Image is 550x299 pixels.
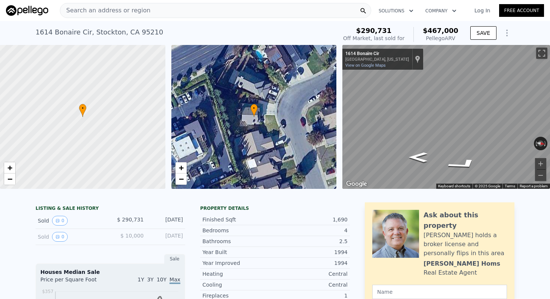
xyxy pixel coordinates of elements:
div: Central [275,270,348,278]
div: Price per Square Foot [40,276,110,288]
a: Terms [505,184,515,188]
button: Rotate counterclockwise [534,137,538,150]
button: Company [419,4,462,18]
path: Go Northeast, Bonaire Cir [436,156,492,173]
div: Year Built [202,248,275,256]
div: Bathrooms [202,238,275,245]
img: Google [344,179,369,189]
div: Houses Median Sale [40,268,180,276]
div: 4 [275,227,348,234]
div: Heating [202,270,275,278]
div: LISTING & SALE HISTORY [36,205,185,213]
button: Keyboard shortcuts [438,184,470,189]
span: 3Y [147,277,153,283]
button: Solutions [373,4,419,18]
span: Search an address or region [60,6,150,15]
div: • [250,104,258,117]
div: 1614 Bonaire Cir [345,51,409,57]
span: 10Y [157,277,166,283]
div: Finished Sqft [202,216,275,223]
tspan: $357 [42,289,54,294]
div: Map [342,45,550,189]
span: Max [169,277,180,284]
div: 2.5 [275,238,348,245]
button: View historical data [52,216,68,226]
div: Ask about this property [424,210,507,231]
div: 1,690 [275,216,348,223]
button: Toggle fullscreen view [536,48,547,59]
div: • [79,104,86,117]
path: Go South, Bonaire Cir [401,150,435,164]
div: Pellego ARV [423,34,458,42]
div: [PERSON_NAME] Homs [424,259,500,268]
div: Street View [342,45,550,189]
div: [GEOGRAPHIC_DATA], [US_STATE] [345,57,409,62]
div: 1994 [275,259,348,267]
span: − [7,174,12,184]
div: Off Market, last sold for [343,34,404,42]
span: © 2025 Google [475,184,500,188]
span: 1Y [138,277,144,283]
a: Report a problem [520,184,548,188]
div: Bedrooms [202,227,275,234]
div: 1994 [275,248,348,256]
div: [PERSON_NAME] holds a broker license and personally flips in this area [424,231,507,258]
div: Property details [200,205,350,211]
span: $290,731 [356,27,392,34]
span: • [79,105,86,112]
a: Log In [465,7,499,14]
span: + [7,163,12,172]
div: Cooling [202,281,275,289]
button: Rotate clockwise [544,137,548,150]
input: Name [372,285,507,299]
button: View historical data [52,232,68,242]
span: • [250,105,258,112]
button: Zoom in [535,158,546,169]
button: Show Options [499,25,514,40]
div: Sale [164,254,185,264]
a: Zoom out [4,173,15,185]
span: $ 10,000 [120,233,144,239]
a: Zoom out [175,173,187,185]
a: Free Account [499,4,544,17]
div: Real Estate Agent [424,268,477,277]
a: Show location on map [415,55,420,63]
button: Reset the view [534,140,548,148]
span: + [178,163,183,172]
div: [DATE] [150,232,183,242]
img: Pellego [6,5,48,16]
button: Zoom out [535,170,546,181]
a: Zoom in [4,162,15,173]
div: Central [275,281,348,289]
div: Year Improved [202,259,275,267]
div: Sold [38,232,104,242]
div: 1614 Bonaire Cir , Stockton , CA 95210 [36,27,163,37]
div: Sold [38,216,104,226]
button: SAVE [470,26,496,40]
span: $ 290,731 [117,217,144,223]
span: $467,000 [423,27,458,34]
a: Zoom in [175,162,187,173]
span: − [178,174,183,184]
div: [DATE] [150,216,183,226]
a: View on Google Maps [345,63,386,68]
a: Open this area in Google Maps (opens a new window) [344,179,369,189]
